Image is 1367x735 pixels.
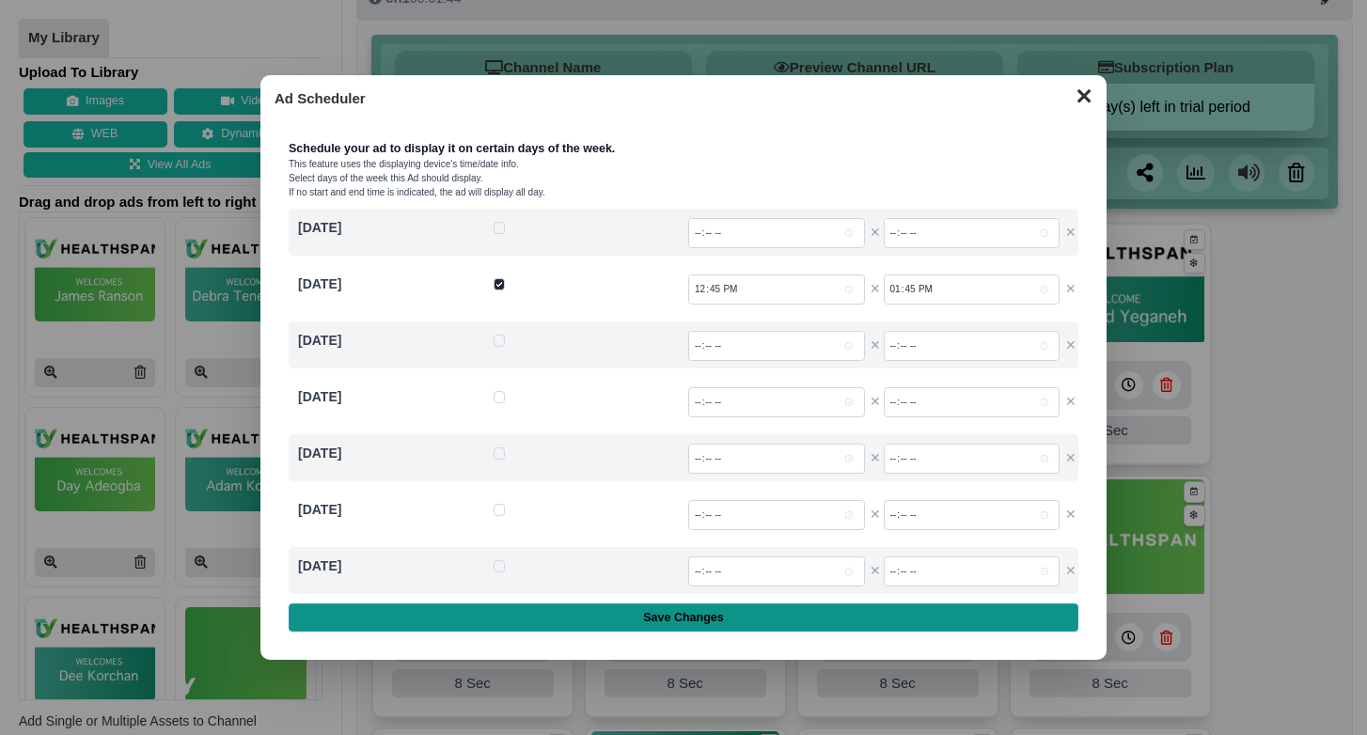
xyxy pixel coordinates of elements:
button: ✕ [1065,80,1102,108]
button: ✕ [1065,279,1076,299]
strong: [DATE] [298,502,341,517]
button: ✕ [870,336,881,355]
button: ✕ [1065,448,1076,468]
strong: [DATE] [298,389,341,404]
button: ✕ [870,279,881,299]
strong: [DATE] [298,333,341,348]
button: ✕ [1065,505,1076,524]
strong: [DATE] [298,276,341,291]
input: Save Changes [289,603,1078,632]
p: This feature uses the displaying device's time/date info. [289,157,1078,171]
button: ✕ [1065,392,1076,412]
button: ✕ [870,392,881,412]
strong: [DATE] [298,220,341,235]
button: ✕ [1065,561,1076,581]
p: Select days of the week this Ad should display. [289,171,1078,185]
button: ✕ [870,505,881,524]
button: ✕ [870,223,881,242]
button: ✕ [870,448,881,468]
p: Schedule your ad to display it on certain days of the week. [289,141,1078,158]
button: ✕ [1065,336,1076,355]
strong: [DATE] [298,446,341,461]
strong: [DATE] [298,558,341,573]
button: ✕ [870,561,881,581]
p: If no start and end time is indicated, the ad will display all day. [289,185,1078,199]
button: ✕ [1065,223,1076,242]
h3: Ad Scheduler [275,89,1092,108]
